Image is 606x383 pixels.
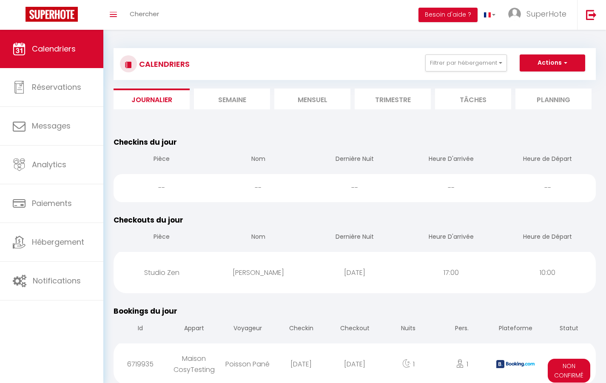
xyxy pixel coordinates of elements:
[403,259,499,286] div: 17:00
[520,54,585,71] button: Actions
[515,89,592,109] li: Planning
[499,259,596,286] div: 10:00
[526,9,566,19] span: SuperHote
[130,9,159,18] span: Chercher
[221,350,274,378] div: Poisson Pané
[274,89,350,109] li: Mensuel
[32,159,66,170] span: Analytics
[548,359,591,383] span: Non Confirmé
[274,350,328,378] div: [DATE]
[194,89,270,109] li: Semaine
[210,174,307,202] div: --
[221,317,274,341] th: Voyageur
[114,259,210,286] div: Studio Zen
[307,259,403,286] div: [DATE]
[114,317,167,341] th: Id
[32,198,72,209] span: Paiements
[114,350,167,378] div: 6719935
[114,148,210,172] th: Pièce
[274,317,328,341] th: Checkin
[114,215,183,225] span: Checkouts du jour
[435,350,489,378] div: 1
[435,89,511,109] li: Tâches
[403,174,499,202] div: --
[586,9,597,20] img: logout
[403,148,499,172] th: Heure D'arrivée
[381,350,435,378] div: 1
[307,174,403,202] div: --
[114,137,177,147] span: Checkins du jour
[26,7,78,22] img: Super Booking
[167,317,221,341] th: Appart
[114,306,177,316] span: Bookings du jour
[307,226,403,250] th: Dernière Nuit
[210,226,307,250] th: Nom
[489,317,542,341] th: Plateforme
[508,8,521,20] img: ...
[381,317,435,341] th: Nuits
[435,317,489,341] th: Pers.
[425,54,507,71] button: Filtrer par hébergement
[499,226,596,250] th: Heure de Départ
[33,275,81,286] span: Notifications
[328,350,381,378] div: [DATE]
[210,259,307,286] div: [PERSON_NAME]
[496,360,535,368] img: booking2.png
[7,3,32,29] button: Ouvrir le widget de chat LiveChat
[32,120,71,131] span: Messages
[32,237,84,247] span: Hébergement
[114,226,210,250] th: Pièce
[114,174,210,202] div: --
[32,43,76,54] span: Calendriers
[499,148,596,172] th: Heure de Départ
[403,226,499,250] th: Heure D'arrivée
[137,54,190,74] h3: CALENDRIERS
[210,148,307,172] th: Nom
[32,82,81,92] span: Réservations
[328,317,381,341] th: Checkout
[355,89,431,109] li: Trimestre
[167,345,221,383] div: Maison CosyTesting
[114,89,190,109] li: Journalier
[499,174,596,202] div: --
[307,148,403,172] th: Dernière Nuit
[418,8,478,22] button: Besoin d'aide ?
[542,317,596,341] th: Statut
